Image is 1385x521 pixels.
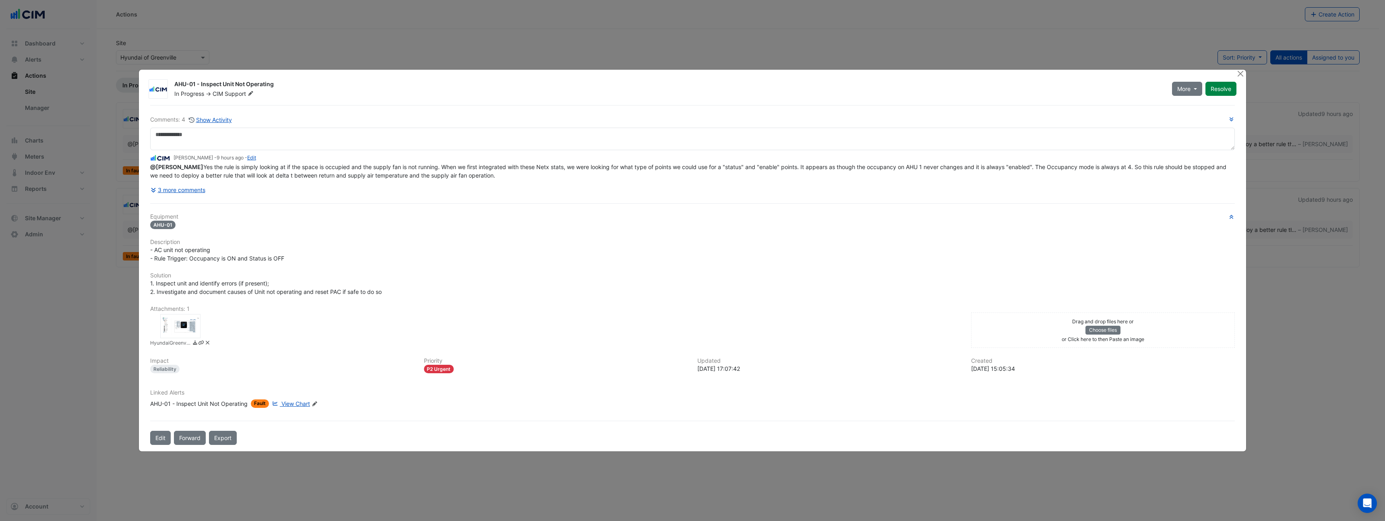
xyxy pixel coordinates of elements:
small: [PERSON_NAME] - - [174,154,256,161]
h6: Attachments: 1 [150,306,1235,312]
span: 1. Inspect unit and identify errors (if present); 2. Investigate and document causes of Unit not ... [150,280,382,295]
span: 2025-09-30 17:07:42 [217,155,244,161]
small: Drag and drop files here or [1072,318,1134,325]
button: Show Activity [188,115,232,124]
div: HyundaiGreenville AHU-1.png [160,314,201,338]
h6: Created [971,358,1235,364]
span: View Chart [281,400,310,407]
div: Reliability [150,365,180,373]
span: -> [206,90,211,97]
div: [DATE] 17:07:42 [697,364,961,373]
span: Fault [251,399,269,408]
h6: Description [150,239,1235,246]
span: CIM [213,90,223,97]
span: More [1177,85,1191,93]
span: AHU-01 [150,221,176,229]
button: More [1172,82,1202,96]
button: 3 more comments [150,183,206,197]
button: Forward [174,431,206,445]
div: Open Intercom Messenger [1358,494,1377,513]
button: Resolve [1205,82,1236,96]
div: Comments: 4 [150,115,232,124]
img: CIM [150,154,170,163]
h6: Priority [424,358,688,364]
div: [DATE] 15:05:34 [971,364,1235,373]
span: - AC unit not operating - Rule Trigger: Occupancy is ON and Status is OFF [150,246,284,262]
button: Choose files [1085,326,1120,335]
span: Support [225,90,255,98]
div: AHU-01 - Inspect Unit Not Operating [150,399,248,408]
span: In Progress [174,90,204,97]
a: Export [209,431,237,445]
a: Copy link to clipboard [198,339,204,348]
span: Yes the rule is simply looking at if the space is occupied and the supply fan is not running. Whe... [150,163,1228,179]
button: Close [1236,70,1244,78]
div: P2 Urgent [424,365,454,373]
a: Download [192,339,198,348]
a: Edit [247,155,256,161]
div: AHU-01 - Inspect Unit Not Operating [174,80,1162,90]
h6: Equipment [150,213,1235,220]
fa-icon: Edit Linked Alerts [312,401,318,407]
h6: Linked Alerts [150,389,1235,396]
span: lucy.rogers@sonicautomotive.com [Sonic Automotive] [150,163,203,170]
img: CIM [149,85,167,93]
a: View Chart [271,399,310,408]
a: Delete [205,339,211,348]
small: HyundaiGreenville AHU-1.png [150,339,190,348]
h6: Updated [697,358,961,364]
h6: Impact [150,358,414,364]
button: Edit [150,431,171,445]
small: or Click here to then Paste an image [1062,336,1144,342]
h6: Solution [150,272,1235,279]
